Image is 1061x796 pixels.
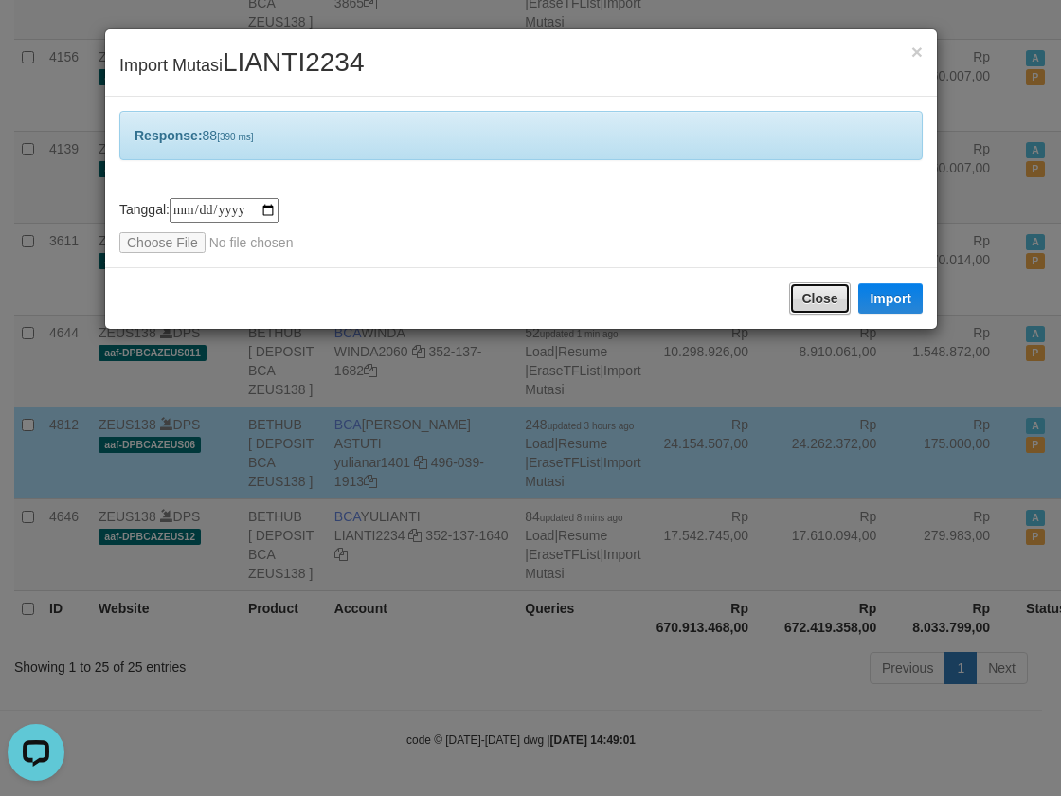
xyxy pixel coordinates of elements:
div: Tanggal: [119,198,923,253]
button: Close [789,282,850,315]
button: Close [911,42,923,62]
button: Import [858,283,923,314]
span: [390 ms] [217,132,253,142]
b: Response: [135,128,203,143]
span: × [911,41,923,63]
span: Import Mutasi [119,56,364,75]
span: LIANTI2234 [223,47,364,77]
button: Open LiveChat chat widget [8,8,64,64]
div: 88 [119,111,923,160]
